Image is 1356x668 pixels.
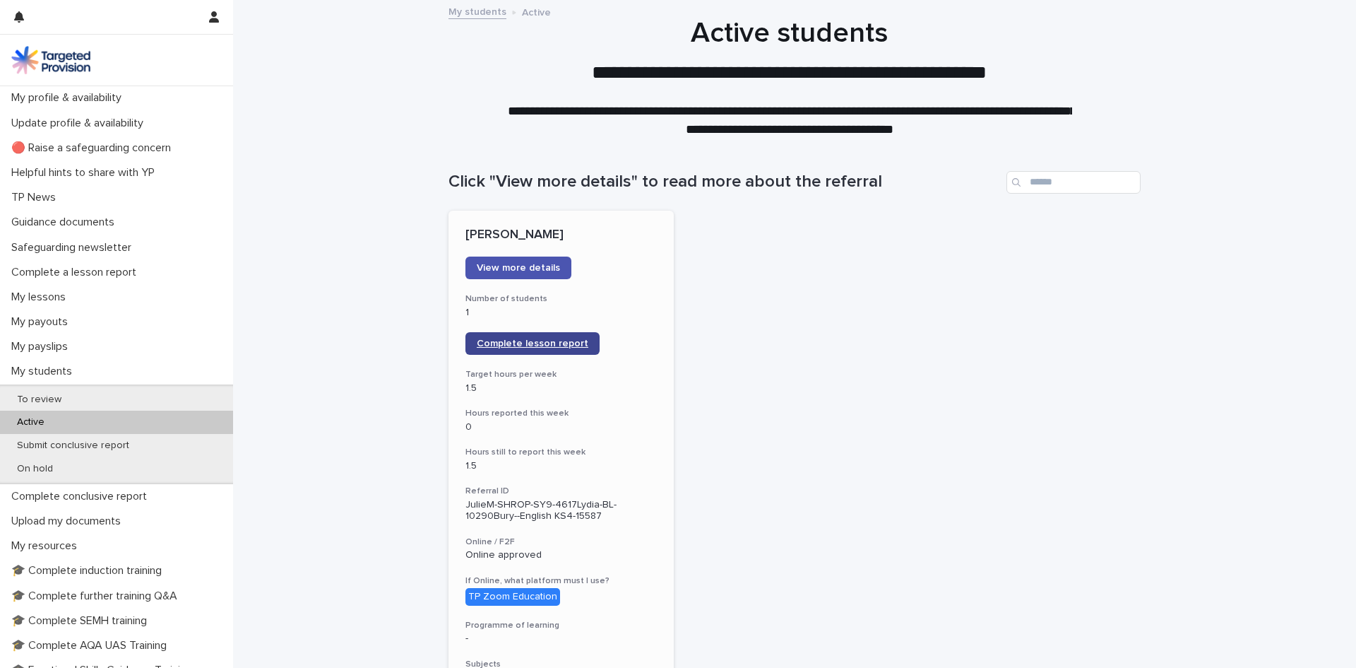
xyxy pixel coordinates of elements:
[6,416,56,428] p: Active
[6,315,79,329] p: My payouts
[465,228,657,243] p: [PERSON_NAME]
[6,490,158,503] p: Complete conclusive report
[6,340,79,353] p: My payslips
[6,639,178,652] p: 🎓 Complete AQA UAS Training
[465,293,657,305] h3: Number of students
[465,382,657,394] p: 1.5
[6,539,88,553] p: My resources
[444,16,1136,50] h1: Active students
[1006,171,1141,194] div: Search
[465,499,657,523] p: JulieM-SHROP-SY9-4617Lydia-BL-10290Bury--English KS4-15587
[448,172,1001,192] h1: Click "View more details" to read more about the referral
[465,549,657,561] p: Online approved
[465,486,657,497] h3: Referral ID
[465,633,657,645] p: -
[465,620,657,631] h3: Programme of learning
[465,537,657,548] h3: Online / F2F
[465,257,571,279] a: View more details
[6,463,64,475] p: On hold
[6,614,158,628] p: 🎓 Complete SEMH training
[6,564,173,578] p: 🎓 Complete induction training
[465,447,657,458] h3: Hours still to report this week
[6,216,126,229] p: Guidance documents
[477,263,560,273] span: View more details
[6,291,77,304] p: My lessons
[6,590,189,603] p: 🎓 Complete further training Q&A
[6,241,143,254] p: Safeguarding newsletter
[522,4,551,19] p: Active
[6,191,67,204] p: TP News
[6,515,132,528] p: Upload my documents
[6,440,141,452] p: Submit conclusive report
[465,332,600,355] a: Complete lesson report
[465,307,657,319] p: 1
[465,369,657,380] h3: Target hours per week
[465,575,657,587] h3: If Online, what platform must I use?
[6,365,83,378] p: My students
[6,141,182,155] p: 🔴 Raise a safeguarding concern
[6,166,166,180] p: Helpful hints to share with YP
[6,91,133,105] p: My profile & availability
[465,588,560,606] div: TP Zoom Education
[477,339,588,348] span: Complete lesson report
[6,266,148,279] p: Complete a lesson report
[465,408,657,419] h3: Hours reported this week
[448,3,506,19] a: My students
[465,460,657,472] p: 1.5
[6,117,155,130] p: Update profile & availability
[6,394,73,406] p: To review
[465,421,657,433] p: 0
[11,46,90,74] img: M5nRWzHhSzIhMunXDL62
